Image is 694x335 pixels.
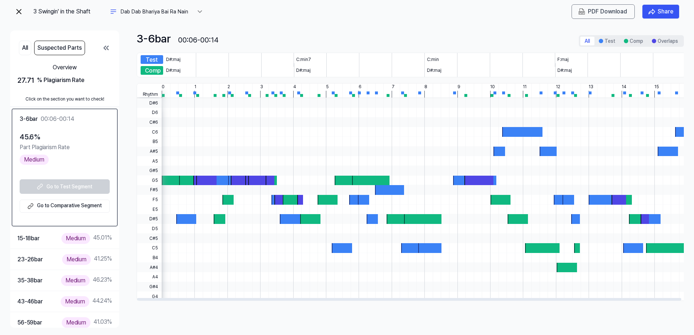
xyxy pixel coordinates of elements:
div: Dab Dab Bhariya Bai Ra Nain [121,8,193,16]
div: C:min [427,56,439,63]
div: 8 [424,83,427,91]
div: Medium [61,233,90,244]
div: 45.6 % [20,131,110,143]
div: 35-38 bar [17,276,43,285]
div: 6 [359,83,362,91]
span: G#5 [137,166,162,176]
span: D#6 [137,98,162,108]
div: 41.03 % [62,317,112,328]
div: 56-59 bar [17,318,42,327]
div: D#:maj [166,67,181,74]
span: G#4 [137,282,162,292]
button: Suspected Parts [34,41,85,55]
div: D#:maj [166,56,181,63]
div: D#:maj [427,67,441,74]
div: 1 [194,83,196,91]
div: Part Plagiarism Rate [20,143,110,152]
div: D#:maj [296,67,311,74]
div: 00:06-00:14 [178,34,219,45]
div: 2 [227,83,230,91]
div: 44.24 % [61,296,112,307]
span: A#4 [137,262,162,272]
span: A5 [137,156,162,166]
span: C#5 [137,233,162,243]
img: another title [109,7,118,16]
img: exit [15,7,23,16]
div: 4 [293,83,296,91]
div: C:min7 [296,56,311,63]
div: 10 [490,83,495,91]
button: All [19,41,31,55]
span: C5 [137,243,162,253]
span: E5 [137,204,162,214]
div: 3-6 bar [20,114,38,124]
div: 5 [326,83,329,91]
div: PDF Download [588,7,627,16]
div: Test [141,55,163,64]
span: F#5 [137,185,162,195]
div: Click on the section you want to check! [10,91,119,107]
div: 00:06-00:14 [41,115,74,123]
div: 23-26 bar [17,255,43,264]
div: Medium [62,254,91,265]
div: 14 [622,83,626,91]
button: Share [642,4,679,19]
div: 45.01 % [61,233,112,244]
div: 3-6 bar [137,30,171,47]
span: D5 [137,224,162,234]
img: external link [26,202,35,211]
div: 27.71 [17,75,112,86]
div: 7 [392,83,395,91]
span: G4 [137,291,162,301]
span: F5 [137,195,162,205]
div: 11 [523,83,526,91]
div: 46.23 % [61,275,112,286]
img: share [648,8,655,15]
div: 0 [162,83,165,91]
span: Rhythm [137,91,162,98]
span: C#6 [137,118,162,127]
div: 3 Swingin' in the Shaft [33,7,106,16]
span: B5 [137,137,162,147]
span: G5 [137,175,162,185]
div: Comp [141,66,163,75]
div: % Plagiarism Rate [37,76,84,85]
div: D#:maj [557,67,572,74]
div: 15-18 bar [17,234,40,243]
div: F:maj [557,56,569,63]
div: 9 [457,83,460,91]
span: B4 [137,253,162,263]
span: D#5 [137,214,162,224]
button: All [580,37,594,45]
div: 13 [589,83,593,91]
button: Overlaps [647,37,682,45]
a: Go to Comparative Segment [20,200,110,213]
button: Test [594,37,620,45]
div: 43-46 bar [17,297,43,306]
div: 41.25 % [62,254,112,265]
div: Medium [20,155,49,165]
span: A#5 [137,147,162,156]
div: Medium [62,317,90,328]
span: D6 [137,108,162,118]
div: Share [658,7,673,16]
button: Comp [620,37,647,45]
div: 12 [556,83,560,91]
span: C6 [137,127,162,137]
span: A4 [137,272,162,282]
button: PDF Download [577,7,629,16]
div: Medium [61,296,89,307]
div: 3 [260,83,263,91]
div: Medium [61,275,90,286]
div: Overview [17,63,112,72]
button: Overview27.71 % Plagiarism Rate [10,58,119,91]
div: 15 [654,83,659,91]
img: PDF Download [578,8,585,15]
